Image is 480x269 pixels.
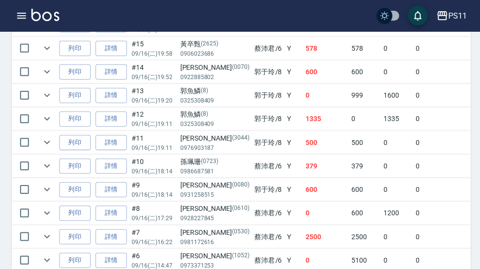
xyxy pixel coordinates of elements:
p: (3044) [231,132,249,143]
td: Y [283,83,302,106]
td: 500 [347,130,379,153]
button: 列印 [59,181,90,196]
button: expand row [39,64,54,79]
td: 蔡沛君 /6 [251,224,283,247]
p: (0080) [231,179,249,189]
td: #13 [129,83,177,106]
td: #11 [129,130,177,153]
button: 列印 [59,158,90,173]
button: expand row [39,41,54,55]
p: (1052) [231,249,249,260]
td: 郭于玲 /8 [251,60,283,83]
p: (2625) [200,39,217,49]
p: 0976903187 [179,143,249,151]
div: 郭魚鱗 [179,85,249,96]
td: 0 [411,83,470,106]
button: expand row [39,251,54,266]
td: 郭于玲 /8 [251,130,283,153]
td: 600 [347,177,379,200]
td: 0 [379,177,411,200]
div: [PERSON_NAME] [179,132,249,143]
td: 0 [379,60,411,83]
td: 0 [301,83,347,106]
p: 0928227845 [179,213,249,222]
td: 999 [347,83,379,106]
td: #8 [129,201,177,224]
p: 0981172616 [179,236,249,245]
p: (0723) [200,156,217,166]
td: 0 [411,224,470,247]
div: [PERSON_NAME] [179,226,249,236]
td: 0 [411,37,470,60]
div: [PERSON_NAME] [179,203,249,213]
td: 578 [301,37,347,60]
p: 0922885802 [179,72,249,81]
button: 列印 [59,205,90,220]
div: [PERSON_NAME] [179,249,249,260]
td: 2500 [301,224,347,247]
td: 600 [301,60,347,83]
a: 詳情 [95,111,126,126]
td: Y [283,224,302,247]
td: 0 [411,201,470,224]
p: 0906023686 [179,49,249,58]
button: 列印 [59,64,90,79]
td: 郭于玲 /8 [251,107,283,130]
button: 列印 [59,228,90,243]
div: 孫珮珊 [179,156,249,166]
button: expand row [39,228,54,243]
td: 蔡沛君 /6 [251,154,283,177]
td: Y [283,154,302,177]
td: Y [283,177,302,200]
a: 詳情 [95,228,126,243]
p: (8) [200,85,207,96]
button: 列印 [59,134,90,149]
p: 09/16 (二) 18:14 [131,166,174,175]
button: 列印 [59,111,90,126]
td: 1600 [379,83,411,106]
td: 郭于玲 /8 [251,177,283,200]
p: (8) [200,109,207,119]
td: #15 [129,37,177,60]
td: Y [283,130,302,153]
td: 578 [347,37,379,60]
td: Y [283,107,302,130]
td: 0 [379,130,411,153]
td: 蔡沛君 /6 [251,37,283,60]
td: 0 [379,37,411,60]
div: 黃卒甄 [179,39,249,49]
td: 郭于玲 /8 [251,83,283,106]
p: 09/16 (二) 19:11 [131,143,174,151]
p: 09/16 (二) 19:52 [131,72,174,81]
a: 詳情 [95,64,126,79]
td: 1335 [379,107,411,130]
a: 詳情 [95,181,126,196]
p: 09/16 (二) 16:22 [131,236,174,245]
td: 0 [379,224,411,247]
p: 09/16 (二) 19:58 [131,49,174,58]
td: 1335 [301,107,347,130]
p: (0610) [231,203,249,213]
p: 0931258515 [179,189,249,198]
button: 列印 [59,87,90,103]
td: 600 [347,201,379,224]
td: Y [283,60,302,83]
button: expand row [39,205,54,219]
div: [PERSON_NAME] [179,179,249,189]
td: #10 [129,154,177,177]
a: 詳情 [95,41,126,56]
p: 0986687581 [179,166,249,175]
td: Y [283,37,302,60]
button: 列印 [59,41,90,56]
a: 詳情 [95,158,126,173]
p: 09/16 (二) 19:20 [131,96,174,104]
td: 600 [301,177,347,200]
td: 0 [347,107,379,130]
a: 詳情 [95,134,126,149]
p: 09/16 (二) 19:11 [131,119,174,128]
td: 0 [411,60,470,83]
td: 0 [301,201,347,224]
a: 詳情 [95,205,126,220]
td: 600 [347,60,379,83]
button: save [406,6,425,25]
